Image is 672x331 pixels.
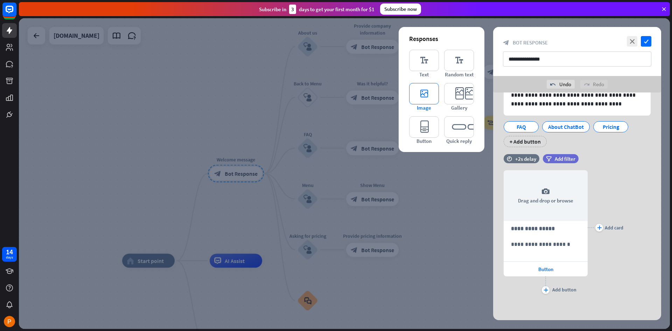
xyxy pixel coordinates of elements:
i: undo [550,82,556,87]
i: plus [597,226,602,230]
div: About ChatBot [548,122,584,132]
i: check [641,36,651,47]
i: close [627,36,637,47]
div: Add card [605,225,623,231]
a: 14 days [2,247,17,262]
i: camera [541,187,550,196]
div: + Add button [504,136,547,147]
i: time [507,156,512,161]
span: Add filter [555,156,575,162]
div: Undo [547,80,575,89]
div: FAQ [510,122,533,132]
div: 14 [6,249,13,255]
div: Drag and drop or browse [504,170,588,221]
div: Subscribe in days to get your first month for $1 [259,5,374,14]
span: Button [538,266,553,273]
i: filter [546,156,552,161]
div: Redo [580,80,608,89]
i: redo [584,82,589,87]
button: Open LiveChat chat widget [6,3,27,24]
i: block_bot_response [503,40,509,46]
i: plus [544,288,548,292]
div: 3 [289,5,296,14]
div: Pricing [599,122,622,132]
div: Subscribe now [380,4,421,15]
span: Bot Response [513,39,548,46]
div: +2s delay [515,156,536,162]
div: days [6,255,13,260]
div: Add button [552,287,576,293]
